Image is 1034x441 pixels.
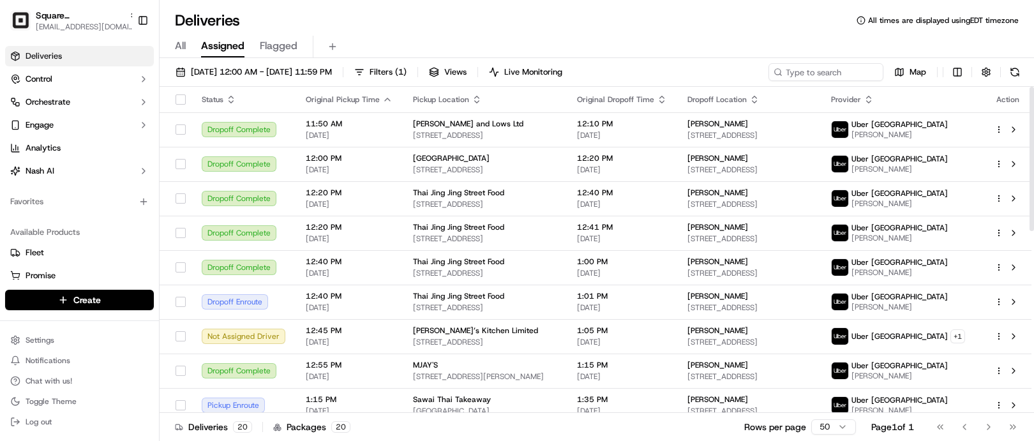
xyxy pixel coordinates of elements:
[306,199,393,209] span: [DATE]
[26,335,54,345] span: Settings
[413,153,490,163] span: [GEOGRAPHIC_DATA]
[687,337,811,347] span: [STREET_ADDRESS]
[577,188,667,198] span: 12:40 PM
[413,119,523,129] span: [PERSON_NAME] and Lows Ltd
[413,337,557,347] span: [STREET_ADDRESS]
[832,190,848,207] img: uber-new-logo.jpeg
[994,94,1021,105] div: Action
[26,376,72,386] span: Chat with us!
[871,421,914,433] div: Page 1 of 1
[5,161,154,181] button: Nash AI
[832,294,848,310] img: uber-new-logo.jpeg
[413,222,504,232] span: Thai Jing Jing Street Food
[577,291,667,301] span: 1:01 PM
[306,257,393,267] span: 12:40 PM
[851,257,948,267] span: Uber [GEOGRAPHIC_DATA]
[306,325,393,336] span: 12:45 PM
[832,397,848,414] img: uber-new-logo.jpeg
[1006,63,1024,81] button: Refresh
[687,268,811,278] span: [STREET_ADDRESS]
[191,66,332,78] span: [DATE] 12:00 AM - [DATE] 11:59 PM
[413,130,557,140] span: [STREET_ADDRESS]
[5,115,154,135] button: Engage
[5,331,154,349] button: Settings
[306,165,393,175] span: [DATE]
[5,352,154,370] button: Notifications
[851,188,948,198] span: Uber [GEOGRAPHIC_DATA]
[36,9,124,22] button: Square [GEOGRAPHIC_DATA]
[413,257,504,267] span: Thai Jing Jing Street Food
[260,38,297,54] span: Flagged
[175,421,252,433] div: Deliveries
[851,130,948,140] span: [PERSON_NAME]
[413,325,538,336] span: [PERSON_NAME]’s Kitchen Limited
[423,63,472,81] button: Views
[577,222,667,232] span: 12:41 PM
[768,63,883,81] input: Type to search
[832,121,848,138] img: uber-new-logo.jpeg
[413,234,557,244] span: [STREET_ADDRESS]
[306,406,393,416] span: [DATE]
[306,188,393,198] span: 12:20 PM
[851,223,948,233] span: Uber [GEOGRAPHIC_DATA]
[577,394,667,405] span: 1:35 PM
[5,5,132,36] button: Square UKSquare [GEOGRAPHIC_DATA][EMAIL_ADDRESS][DOMAIN_NAME]
[832,328,848,345] img: uber-new-logo.jpeg
[413,94,469,105] span: Pickup Location
[444,66,467,78] span: Views
[5,92,154,112] button: Orchestrate
[26,96,70,108] span: Orchestrate
[413,291,504,301] span: Thai Jing Jing Street Food
[687,325,748,336] span: [PERSON_NAME]
[5,191,154,212] div: Favorites
[306,371,393,382] span: [DATE]
[851,302,948,312] span: [PERSON_NAME]
[577,268,667,278] span: [DATE]
[413,199,557,209] span: [STREET_ADDRESS]
[577,360,667,370] span: 1:15 PM
[26,142,61,154] span: Analytics
[413,188,504,198] span: Thai Jing Jing Street Food
[831,94,861,105] span: Provider
[306,394,393,405] span: 1:15 PM
[687,291,748,301] span: [PERSON_NAME]
[413,268,557,278] span: [STREET_ADDRESS]
[851,405,948,415] span: [PERSON_NAME]
[5,46,154,66] a: Deliveries
[851,292,948,302] span: Uber [GEOGRAPHIC_DATA]
[5,372,154,390] button: Chat with us!
[413,394,491,405] span: Sawai Thai Takeaway
[26,165,54,177] span: Nash AI
[5,69,154,89] button: Control
[175,10,240,31] h1: Deliveries
[26,355,70,366] span: Notifications
[395,66,407,78] span: ( 1 )
[851,198,948,209] span: [PERSON_NAME]
[851,164,948,174] span: [PERSON_NAME]
[832,363,848,379] img: uber-new-logo.jpeg
[5,392,154,410] button: Toggle Theme
[5,243,154,263] button: Fleet
[687,130,811,140] span: [STREET_ADDRESS]
[73,294,101,306] span: Create
[36,22,138,32] span: [EMAIL_ADDRESS][DOMAIN_NAME]
[687,94,747,105] span: Dropoff Location
[306,337,393,347] span: [DATE]
[26,270,56,281] span: Promise
[687,257,748,267] span: [PERSON_NAME]
[888,63,932,81] button: Map
[687,303,811,313] span: [STREET_ADDRESS]
[577,130,667,140] span: [DATE]
[577,199,667,209] span: [DATE]
[26,119,54,131] span: Engage
[306,222,393,232] span: 12:20 PM
[5,138,154,158] a: Analytics
[170,63,338,81] button: [DATE] 12:00 AM - [DATE] 11:59 PM
[577,94,654,105] span: Original Dropoff Time
[868,15,1019,26] span: All times are displayed using EDT timezone
[910,66,926,78] span: Map
[273,421,350,433] div: Packages
[577,406,667,416] span: [DATE]
[687,153,748,163] span: [PERSON_NAME]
